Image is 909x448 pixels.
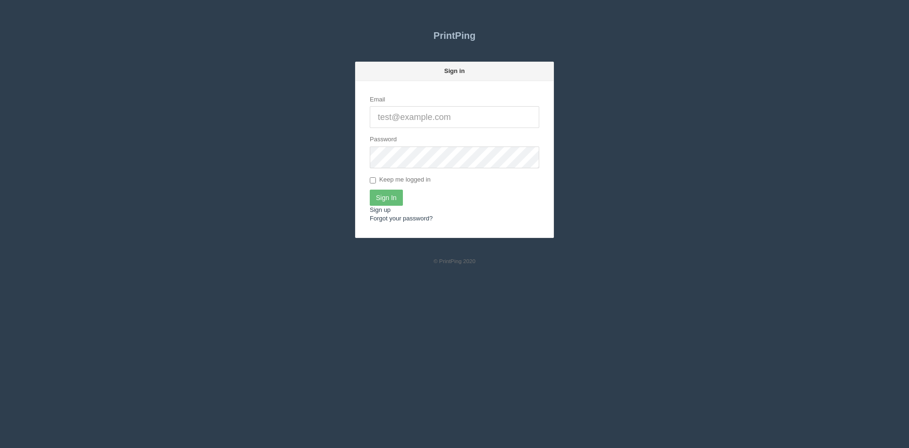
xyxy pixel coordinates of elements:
small: © PrintPing 2020 [434,258,476,264]
a: Sign up [370,206,391,213]
input: Sign In [370,190,403,206]
a: Forgot your password? [370,215,433,222]
label: Email [370,95,385,104]
input: Keep me logged in [370,177,376,183]
input: test@example.com [370,106,539,128]
label: Keep me logged in [370,175,430,185]
strong: Sign in [444,67,464,74]
a: PrintPing [355,24,554,47]
label: Password [370,135,397,144]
